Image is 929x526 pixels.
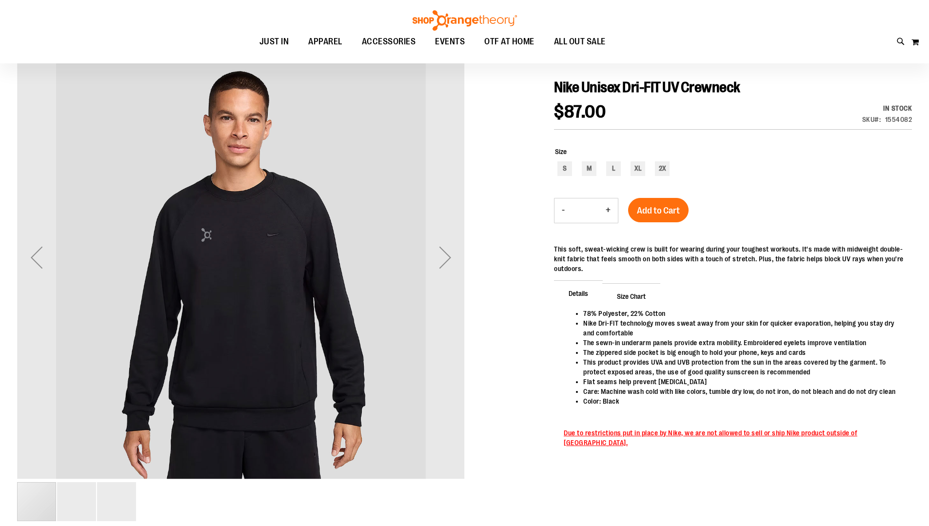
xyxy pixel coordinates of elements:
div: M [582,161,596,176]
span: Add to Cart [637,205,680,216]
img: Nike Unisex Dri-FIT UV Versatile Crew Sweatshirt [17,32,465,479]
div: L [606,161,621,176]
div: Previous [17,34,56,481]
div: image 3 of 3 [97,481,136,522]
span: Details [554,280,603,306]
div: XL [631,161,645,176]
div: In stock [862,103,912,113]
div: image 2 of 3 [57,481,97,522]
li: The sewn-in underarm panels provide extra mobility. Embroidered eyelets improve ventilation [583,338,902,348]
span: Nike Unisex Dri-FIT UV Crewneck [554,79,740,96]
span: ACCESSORIES [362,31,416,53]
button: Add to Cart [628,198,689,222]
button: Increase product quantity [598,198,618,223]
li: Nike Dri-FIT technology moves sweat away from your skin for quicker evaporation, helping you stay... [583,318,902,338]
span: Due to restrictions put in place by Nike, we are not allowed to sell or ship Nike product outside... [564,429,857,447]
li: 78% Polyester, 22% Cotton [583,309,902,318]
div: 1554082 [885,115,912,124]
strong: SKU [862,116,881,123]
button: Decrease product quantity [554,198,572,223]
div: 2X [655,161,670,176]
div: image 1 of 3 [17,481,57,522]
div: carousel [17,34,465,522]
span: Size [555,148,567,156]
img: Shop Orangetheory [411,10,518,31]
div: Next [426,34,465,481]
li: Flat seams help prevent [MEDICAL_DATA] [583,377,902,387]
li: The zippered side pocket is big enough to hold your phone, keys and cards [583,348,902,357]
span: OTF AT HOME [484,31,534,53]
span: JUST IN [259,31,289,53]
li: This product provides UVA and UVB protection from the sun in the areas covered by the garment. To... [583,357,902,377]
li: Color: Black [583,396,902,406]
span: APPAREL [308,31,342,53]
div: Availability [862,103,912,113]
span: ALL OUT SALE [554,31,606,53]
div: This soft, sweat-wicking crew is built for wearing during your toughest workouts. It's made with ... [554,244,912,273]
input: Product quantity [572,199,598,222]
span: Size Chart [602,283,660,309]
div: S [557,161,572,176]
li: Care: Machine wash cold with like colors, tumble dry low, do not iron, do not bleach and do not d... [583,387,902,396]
div: Nike Unisex Dri-FIT UV Versatile Crew Sweatshirt [17,34,465,481]
span: EVENTS [435,31,465,53]
span: $87.00 [554,102,606,122]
